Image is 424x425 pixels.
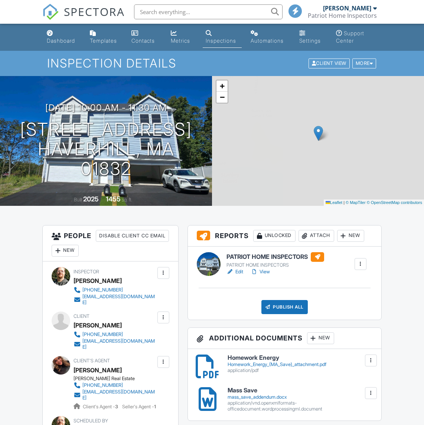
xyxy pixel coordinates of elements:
[228,394,372,400] div: mass_save_addendum.docx
[74,418,108,424] span: Scheduled By
[299,37,321,44] div: Settings
[82,332,123,337] div: [PHONE_NUMBER]
[74,286,156,294] a: [PHONE_NUMBER]
[87,27,123,48] a: Templates
[74,197,82,202] span: Built
[43,225,178,261] h3: People
[74,320,122,331] div: [PERSON_NAME]
[82,338,156,350] div: [EMAIL_ADDRESS][DOMAIN_NAME]
[82,294,156,306] div: [EMAIL_ADDRESS][DOMAIN_NAME]
[74,331,156,338] a: [PHONE_NUMBER]
[228,400,372,412] div: application/vnd.openxmlformats-officedocument.wordprocessingml.document
[216,80,228,92] a: Zoom in
[42,4,59,20] img: The Best Home Inspection Software - Spectora
[45,103,167,113] h3: [DATE] 10:00 am - 11:30 am
[323,4,371,12] div: [PERSON_NAME]
[96,230,169,242] div: Disable Client CC Email
[82,389,156,401] div: [EMAIL_ADDRESS][DOMAIN_NAME]
[251,268,270,276] a: View
[83,404,119,409] span: Client's Agent -
[346,200,366,205] a: © MapTiler
[47,37,75,44] div: Dashboard
[115,404,118,409] strong: 3
[74,294,156,306] a: [EMAIL_ADDRESS][DOMAIN_NAME]
[226,268,243,276] a: Edit
[226,252,324,262] h6: PATRIOT HOME INSPECTORS
[171,37,190,44] div: Metrics
[228,355,372,361] h6: Homework Energy
[74,376,162,382] div: [PERSON_NAME] Real Estate
[134,4,283,19] input: Search everything...
[52,245,79,257] div: New
[64,4,125,19] span: SPECTORA
[309,59,350,69] div: Client View
[206,37,236,44] div: Inspections
[352,59,376,69] div: More
[168,27,197,48] a: Metrics
[83,195,99,203] div: 2025
[82,382,123,388] div: [PHONE_NUMBER]
[367,200,422,205] a: © OpenStreetMap contributors
[90,37,117,44] div: Templates
[326,200,342,205] a: Leaflet
[106,195,121,203] div: 1455
[226,262,324,268] div: PATRIOT HOME INSPECTORS
[228,355,372,373] a: Homework Energy Homework_Energy_(MA_Save)_attachment.pdf application/pdf
[261,300,308,314] div: Publish All
[74,313,89,319] span: Client
[343,200,345,205] span: |
[74,389,156,401] a: [EMAIL_ADDRESS][DOMAIN_NAME]
[299,230,334,242] div: Attach
[188,225,381,247] h3: Reports
[82,287,123,293] div: [PHONE_NUMBER]
[308,60,352,66] a: Client View
[228,362,372,368] div: Homework_Energy_(MA_Save)_attachment.pdf
[307,332,334,344] div: New
[74,382,156,389] a: [PHONE_NUMBER]
[122,197,132,202] span: sq. ft.
[253,230,296,242] div: Unlocked
[336,30,364,44] div: Support Center
[228,387,372,394] h6: Mass Save
[220,81,225,90] span: +
[74,269,99,274] span: Inspector
[74,338,156,350] a: [EMAIL_ADDRESS][DOMAIN_NAME]
[228,368,372,373] div: application/pdf
[122,404,156,409] span: Seller's Agent -
[44,27,81,48] a: Dashboard
[42,10,125,26] a: SPECTORA
[226,252,324,268] a: PATRIOT HOME INSPECTORS PATRIOT HOME INSPECTORS
[251,37,284,44] div: Automations
[74,275,122,286] div: [PERSON_NAME]
[203,27,242,48] a: Inspections
[47,57,377,70] h1: Inspection Details
[154,404,156,409] strong: 1
[74,365,122,376] a: [PERSON_NAME]
[74,358,110,363] span: Client's Agent
[216,92,228,103] a: Zoom out
[128,27,162,48] a: Contacts
[12,120,200,178] h1: [STREET_ADDRESS] Haverhill, MA 01832
[188,328,381,349] h3: Additional Documents
[296,27,327,48] a: Settings
[308,12,377,19] div: Patriot Home Inspectors
[337,230,364,242] div: New
[131,37,155,44] div: Contacts
[333,27,380,48] a: Support Center
[228,387,372,412] a: Mass Save mass_save_addendum.docx application/vnd.openxmlformats-officedocument.wordprocessingml....
[248,27,290,48] a: Automations (Basic)
[220,92,225,102] span: −
[314,126,323,141] img: Marker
